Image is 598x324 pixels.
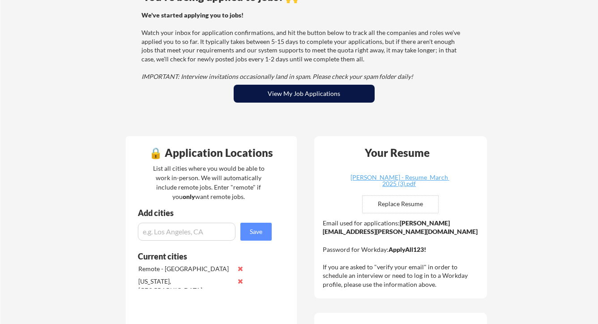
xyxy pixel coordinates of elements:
[138,277,233,294] div: [US_STATE], [GEOGRAPHIC_DATA]
[138,252,262,260] div: Current cities
[183,193,195,200] strong: only
[346,174,453,188] a: [PERSON_NAME] - Resume_March 2025 (3).pdf
[141,11,464,81] div: Watch your inbox for application confirmations, and hit the button below to track all the compani...
[138,223,235,241] input: e.g. Los Angeles, CA
[138,264,233,273] div: Remote - [GEOGRAPHIC_DATA]
[147,164,270,201] div: List all cities where you would be able to work in-person. We will automatically include remote j...
[240,223,272,241] button: Save
[389,246,426,253] strong: ApplyAll123!
[323,219,481,289] div: Email used for applications: Password for Workday: If you are asked to "verify your email" in ord...
[128,147,295,158] div: 🔒 Application Locations
[346,174,453,187] div: [PERSON_NAME] - Resume_March 2025 (3).pdf
[234,85,375,103] button: View My Job Applications
[323,219,478,236] strong: [PERSON_NAME][EMAIL_ADDRESS][PERSON_NAME][DOMAIN_NAME]
[138,209,274,217] div: Add cities
[141,11,243,19] strong: We've started applying you to jobs!
[141,73,413,80] em: IMPORTANT: Interview invitations occasionally land in spam. Please check your spam folder daily!
[353,147,442,158] div: Your Resume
